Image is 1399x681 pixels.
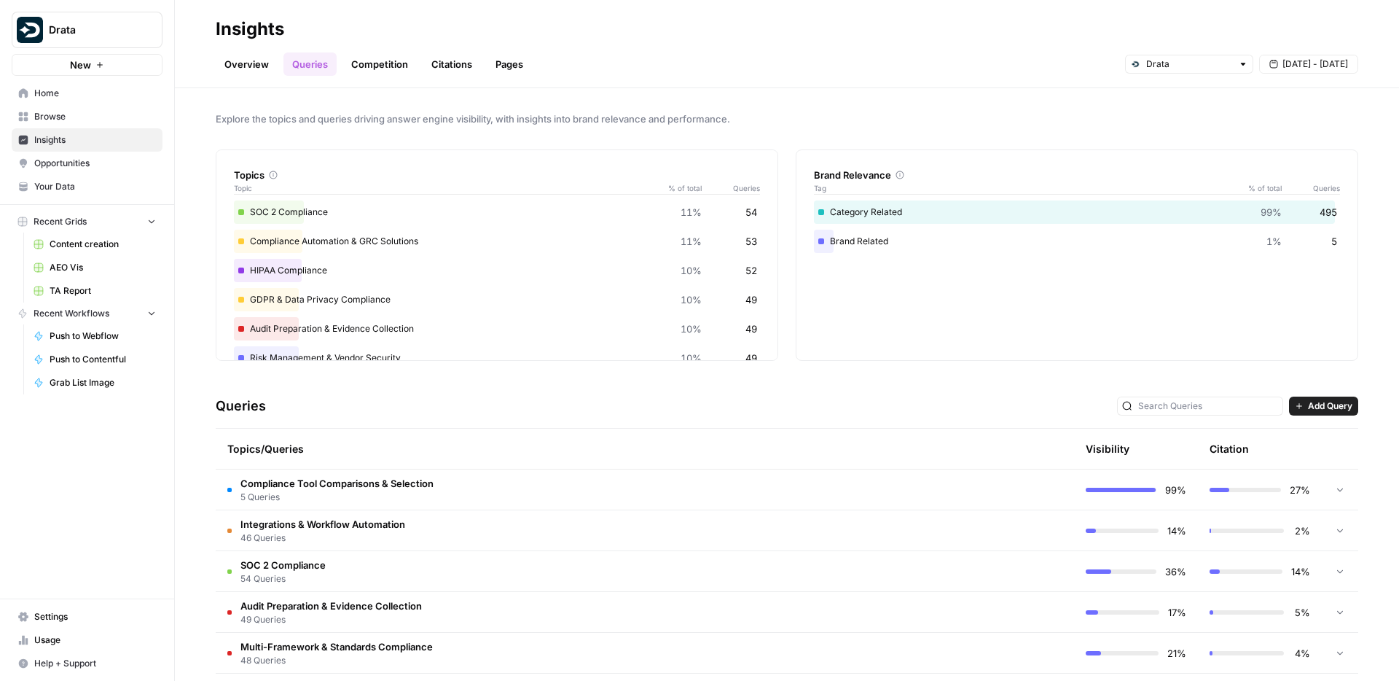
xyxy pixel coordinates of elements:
span: 14% [1167,524,1186,538]
span: Drata [49,23,137,37]
span: 11% [681,205,702,219]
span: 5% [1293,605,1310,620]
a: Grab List Image [27,371,162,394]
span: 54 [745,205,757,219]
span: Insights [34,133,156,147]
span: TA Report [50,284,156,297]
span: Browse [34,110,156,123]
div: Topics [234,168,760,182]
div: Risk Management & Vendor Security [234,346,760,370]
button: New [12,54,162,76]
span: 49 [745,292,757,307]
div: Audit Preparation & Evidence Collection [234,317,760,340]
span: 27% [1290,483,1310,497]
a: Citations [423,52,481,76]
input: Drata [1146,57,1232,71]
div: HIPAA Compliance [234,259,760,282]
span: Multi-Framework & Standards Compliance [240,639,433,654]
a: Browse [12,105,162,128]
span: 46 Queries [240,532,405,545]
span: Queries [1282,182,1340,194]
span: 36% [1165,564,1186,579]
a: Content creation [27,233,162,256]
span: 53 [745,234,757,249]
span: % of total [1238,182,1282,194]
button: Add Query [1289,397,1358,416]
div: Topics/Queries [227,429,938,469]
span: Audit Preparation & Evidence Collection [240,599,422,613]
a: Pages [487,52,532,76]
h3: Queries [216,396,266,416]
span: Recent Grids [34,215,87,228]
span: Compliance Tool Comparisons & Selection [240,476,434,491]
a: Push to Contentful [27,348,162,371]
input: Search Queries [1138,399,1278,413]
div: Insights [216,17,284,41]
div: SOC 2 Compliance [234,201,760,224]
span: 10% [681,292,702,307]
a: Push to Webflow [27,324,162,348]
a: Overview [216,52,278,76]
img: Drata Logo [17,17,43,43]
div: Compliance Automation & GRC Solutions [234,230,760,253]
a: Insights [12,128,162,152]
span: Add Query [1308,400,1352,413]
button: Recent Grids [12,211,162,233]
span: Grab List Image [50,376,156,389]
span: SOC 2 Compliance [240,558,326,572]
span: 5 Queries [240,491,434,504]
span: Explore the topics and queries driving answer engine visibility, with insights into brand relevan... [216,112,1358,126]
span: Recent Workflows [34,307,109,320]
span: 4% [1293,646,1310,661]
a: Queries [283,52,337,76]
div: Brand Related [814,230,1340,253]
span: Opportunities [34,157,156,170]
span: Queries [702,182,760,194]
span: New [70,58,91,72]
span: 11% [681,234,702,249]
span: 99% [1165,483,1186,497]
span: Home [34,87,156,100]
a: Opportunities [12,152,162,175]
span: Usage [34,634,156,647]
span: Your Data [34,180,156,193]
button: Recent Workflows [12,303,162,324]
a: AEO Vis [27,256,162,279]
div: Visibility [1086,442,1129,456]
span: AEO Vis [50,261,156,274]
span: 48 Queries [240,654,433,667]
span: 49 [745,351,757,365]
span: Settings [34,610,156,623]
span: Tag [814,182,1238,194]
div: GDPR & Data Privacy Compliance [234,288,760,311]
a: Settings [12,605,162,629]
a: Your Data [12,175,162,198]
span: 495 [1320,205,1337,219]
span: Topic [234,182,658,194]
span: 21% [1167,646,1186,661]
span: 10% [681,263,702,278]
span: 52 [745,263,757,278]
a: Home [12,82,162,105]
button: Workspace: Drata [12,12,162,48]
span: 1% [1266,234,1282,249]
div: Brand Relevance [814,168,1340,182]
span: % of total [658,182,702,194]
span: Content creation [50,238,156,251]
span: 54 Queries [240,572,326,585]
span: 2% [1293,524,1310,538]
span: 14% [1291,564,1310,579]
a: Competition [342,52,417,76]
span: 5 [1331,234,1337,249]
a: TA Report [27,279,162,303]
div: Citation [1210,429,1249,469]
span: Integrations & Workflow Automation [240,517,405,532]
span: 49 [745,322,757,336]
span: 10% [681,351,702,365]
span: 49 Queries [240,613,422,626]
div: Category Related [814,201,1340,224]
button: [DATE] - [DATE] [1259,55,1358,74]
span: Push to Contentful [50,353,156,366]
span: 10% [681,322,702,336]
button: Help + Support [12,652,162,675]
